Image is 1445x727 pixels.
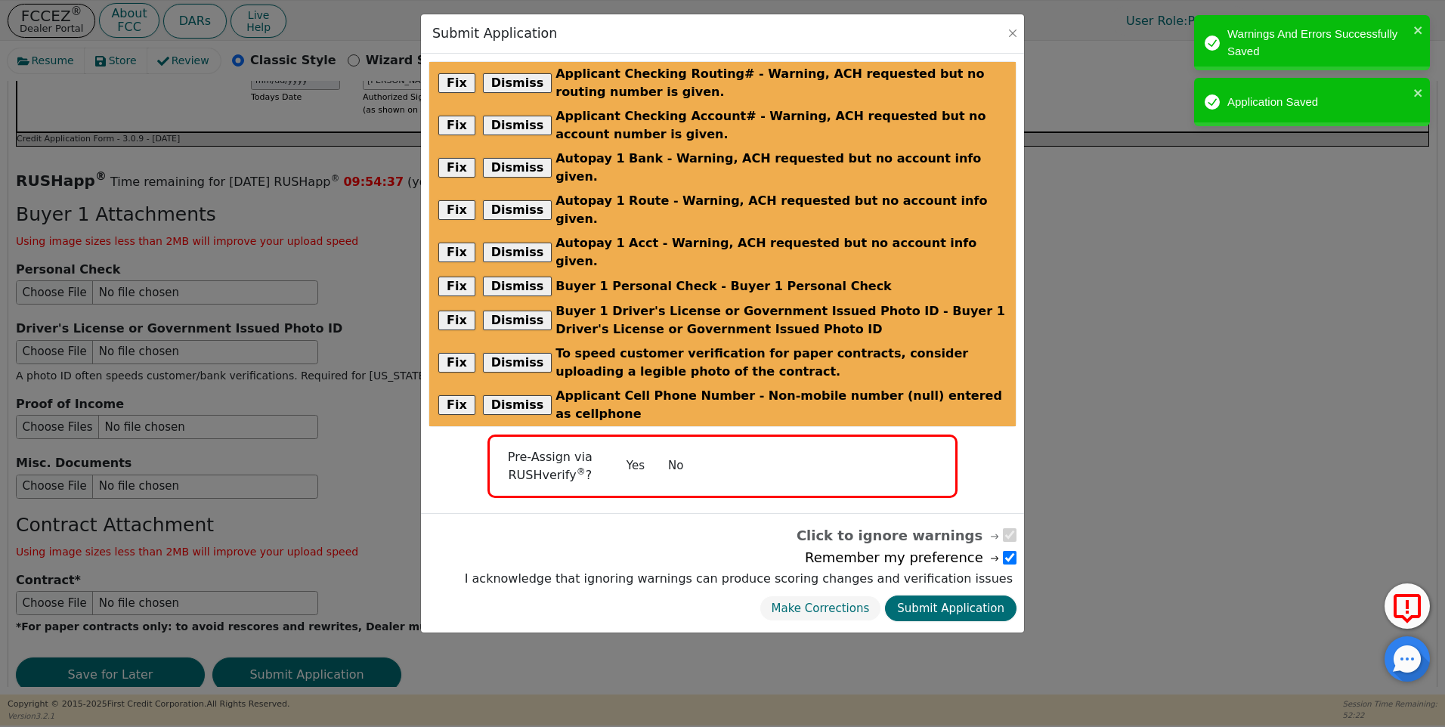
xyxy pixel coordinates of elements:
span: Buyer 1 Personal Check - Buyer 1 Personal Check [555,277,892,295]
span: Buyer 1 Driver's License or Government Issued Photo ID - Buyer 1 Driver's License or Government I... [555,302,1007,339]
button: Dismiss [483,311,552,330]
span: Autopay 1 Bank - Warning, ACH requested but no account info given. [555,150,1007,186]
sup: ® [577,466,586,477]
button: Report Error to FCC [1385,583,1430,629]
button: Fix [438,243,475,262]
button: Dismiss [483,353,552,373]
button: close [1413,84,1424,101]
button: Dismiss [483,395,552,415]
button: Fix [438,277,475,296]
div: Warnings And Errors Successfully Saved [1227,26,1409,60]
button: Make Corrections [760,596,882,622]
span: Autopay 1 Acct - Warning, ACH requested but no account info given. [555,234,1007,271]
button: Dismiss [483,116,552,135]
span: Applicant Checking Routing# - Warning, ACH requested but no routing number is given. [555,65,1007,101]
button: Dismiss [483,243,552,262]
span: Click to ignore warnings [797,525,1001,546]
button: Fix [438,353,475,373]
button: Dismiss [483,158,552,178]
div: Application Saved [1227,94,1409,111]
button: Fix [438,200,475,220]
button: Submit Application [885,596,1016,622]
button: Yes [614,453,657,479]
button: Fix [438,73,475,93]
button: Fix [438,395,475,415]
span: Applicant Checking Account# - Warning, ACH requested but no account number is given. [555,107,1007,144]
button: close [1413,21,1424,39]
button: No [656,453,695,479]
button: Dismiss [483,277,552,296]
button: Dismiss [483,200,552,220]
button: Fix [438,311,475,330]
span: To speed customer verification for paper contracts, consider uploading a legible photo of the con... [555,345,1007,381]
button: Dismiss [483,73,552,93]
h3: Submit Application [432,26,557,42]
span: Pre-Assign via RUSHverify ? [508,450,593,482]
label: I acknowledge that ignoring warnings can produce scoring changes and verification issues [461,570,1016,588]
button: Close [1005,26,1020,41]
button: Fix [438,158,475,178]
span: Autopay 1 Route - Warning, ACH requested but no account info given. [555,192,1007,228]
span: Remember my preference [805,547,1001,568]
button: Fix [438,116,475,135]
span: Applicant Cell Phone Number - Non-mobile number (null) entered as cellphone [555,387,1007,423]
